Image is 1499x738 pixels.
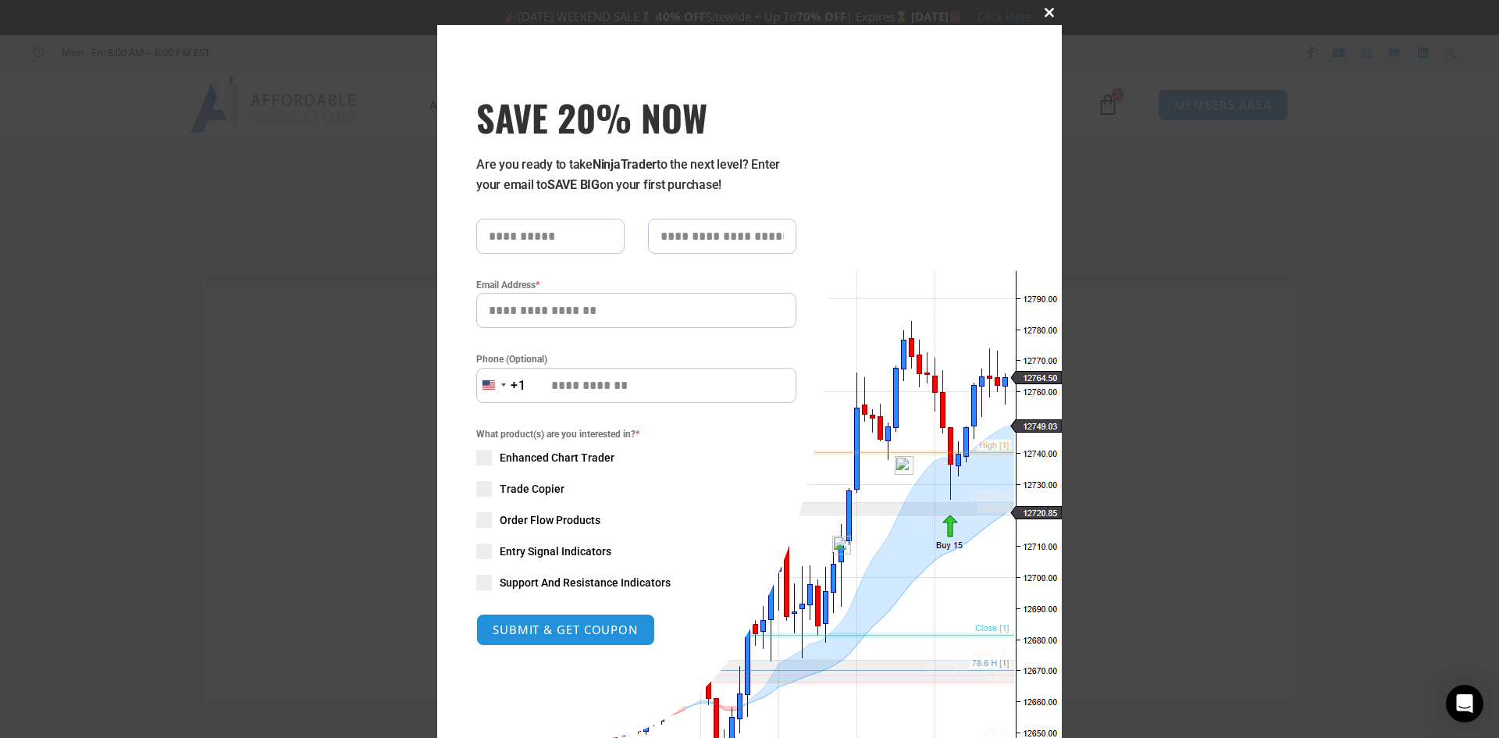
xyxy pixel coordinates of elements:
strong: SAVE BIG [547,177,600,192]
label: Support And Resistance Indicators [476,575,796,590]
p: Are you ready to take to the next level? Enter your email to on your first purchase! [476,155,796,195]
span: Support And Resistance Indicators [500,575,671,590]
label: Trade Copier [476,481,796,497]
span: SAVE 20% NOW [476,95,796,139]
button: SUBMIT & GET COUPON [476,614,655,646]
label: Phone (Optional) [476,351,796,367]
strong: NinjaTrader [593,157,657,172]
img: npw-badge-icon-locked.svg [832,536,851,554]
span: Enhanced Chart Trader [500,450,614,465]
div: Open Intercom Messenger [1446,685,1483,722]
span: Entry Signal Indicators [500,544,611,559]
span: Order Flow Products [500,512,600,528]
label: Order Flow Products [476,512,796,528]
label: Entry Signal Indicators [476,544,796,559]
label: Enhanced Chart Trader [476,450,796,465]
label: Email Address [476,277,796,293]
div: +1 [511,376,526,396]
span: What product(s) are you interested in? [476,426,796,442]
img: npw-badge-icon-locked.svg [895,456,913,475]
button: Selected country [476,368,526,403]
span: Trade Copier [500,481,564,497]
